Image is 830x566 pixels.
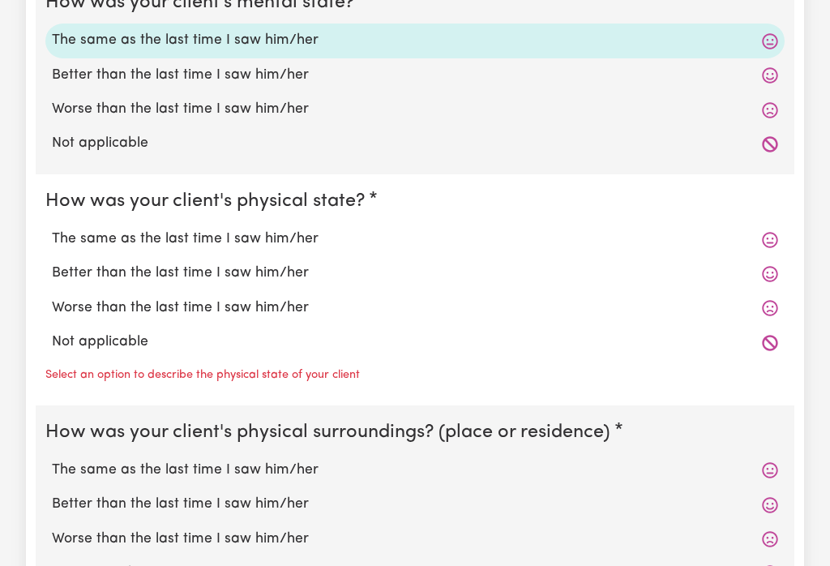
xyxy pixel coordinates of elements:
[52,99,778,120] label: Worse than the last time I saw him/her
[45,418,617,447] legend: How was your client's physical surroundings? (place or residence)
[52,460,778,481] label: The same as the last time I saw him/her
[52,298,778,319] label: Worse than the last time I saw him/her
[45,187,371,216] legend: How was your client's physical state?
[52,529,778,550] label: Worse than the last time I saw him/her
[45,367,360,384] p: Select an option to describe the physical state of your client
[52,30,778,51] label: The same as the last time I saw him/her
[52,263,778,284] label: Better than the last time I saw him/her
[52,332,778,353] label: Not applicable
[52,65,778,86] label: Better than the last time I saw him/her
[52,494,778,515] label: Better than the last time I saw him/her
[52,229,778,250] label: The same as the last time I saw him/her
[52,133,778,154] label: Not applicable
